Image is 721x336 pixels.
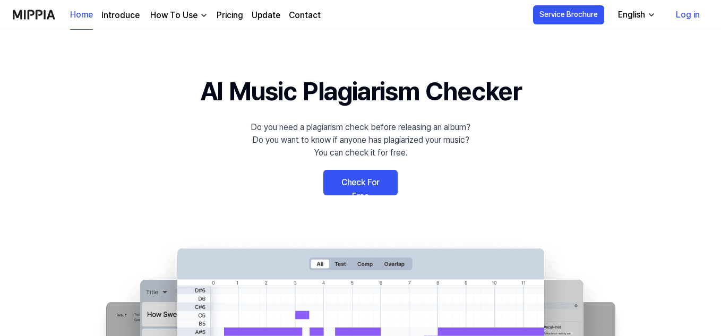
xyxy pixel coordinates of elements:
div: Do you need a plagiarism check before releasing an album? Do you want to know if anyone has plagi... [251,121,470,159]
h1: AI Music Plagiarism Checker [200,72,521,110]
button: English [610,4,662,25]
a: Pricing [217,9,243,22]
button: How To Use [148,9,208,22]
a: Introduce [101,9,140,22]
a: Home [70,1,93,30]
div: How To Use [148,9,200,22]
div: English [616,8,647,21]
button: Service Brochure [533,5,604,24]
img: down [200,11,208,20]
a: Update [252,9,280,22]
a: Contact [289,9,321,22]
a: Check For Free [323,170,398,195]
